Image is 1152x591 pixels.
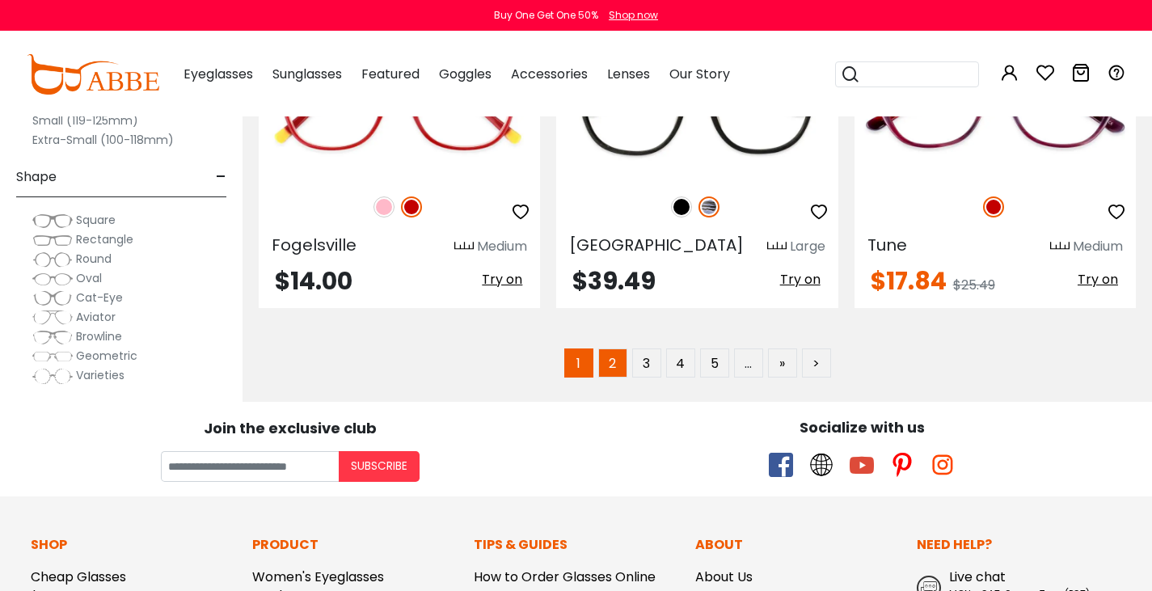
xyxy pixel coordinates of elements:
[601,8,658,22] a: Shop now
[1078,270,1118,289] span: Try on
[802,348,831,378] a: >
[698,196,719,217] img: Striped
[76,348,137,364] span: Geometric
[768,348,797,378] a: »
[890,453,914,477] span: pinterest
[564,348,593,378] span: 1
[252,568,384,586] a: Women's Eyeglasses
[32,251,73,268] img: Round.png
[671,196,692,217] img: Black
[1050,241,1070,253] img: size ruler
[76,212,116,228] span: Square
[401,196,422,217] img: Red
[850,453,874,477] span: youtube
[474,535,679,555] p: Tips & Guides
[700,348,729,378] a: 5
[953,276,995,294] span: $25.49
[695,535,901,555] p: About
[767,241,787,253] img: size ruler
[477,237,527,256] div: Medium
[32,329,73,345] img: Browline.png
[32,310,73,326] img: Aviator.png
[27,54,159,95] img: abbeglasses.com
[809,453,833,477] span: twitter
[16,158,57,196] span: Shape
[216,393,226,432] span: -
[32,290,73,306] img: Cat-Eye.png
[275,264,352,298] span: $14.00
[76,270,102,286] span: Oval
[439,65,492,83] span: Goggles
[252,535,458,555] p: Product
[32,271,73,287] img: Oval.png
[272,65,342,83] span: Sunglasses
[607,65,650,83] span: Lenses
[511,65,588,83] span: Accessories
[584,416,1141,438] div: Socialize with us
[161,451,339,482] input: Your email
[76,367,124,383] span: Varieties
[867,234,907,256] span: Tune
[790,237,825,256] div: Large
[477,269,527,290] button: Try on
[930,453,955,477] span: instagram
[184,65,253,83] span: Eyeglasses
[609,8,658,23] div: Shop now
[32,368,73,385] img: Varieties.png
[32,130,174,150] label: Extra-Small (100-118mm)
[32,111,138,130] label: Small (119-125mm)
[1073,237,1123,256] div: Medium
[983,196,1004,217] img: Red
[917,535,1122,555] p: Need Help?
[32,232,73,248] img: Rectangle.png
[76,328,122,344] span: Browline
[494,8,598,23] div: Buy One Get One 50%
[669,65,730,83] span: Our Story
[16,393,65,432] span: Gender
[339,451,420,482] button: Subscribe
[474,568,656,586] a: How to Order Glasses Online
[32,213,73,229] img: Square.png
[734,348,763,378] span: …
[775,269,825,290] button: Try on
[31,568,126,586] a: Cheap Glasses
[695,568,753,586] a: About Us
[482,270,522,289] span: Try on
[361,65,420,83] span: Featured
[598,348,627,378] a: 2
[31,535,236,555] p: Shop
[1073,269,1123,290] button: Try on
[373,196,395,217] img: Pink
[769,453,793,477] span: facebook
[569,234,744,256] span: [GEOGRAPHIC_DATA]
[666,348,695,378] a: 4
[871,264,947,298] span: $17.84
[216,158,226,196] span: -
[12,414,568,439] div: Join the exclusive club
[949,568,1006,586] span: Live chat
[76,309,116,325] span: Aviator
[780,270,821,289] span: Try on
[76,231,133,247] span: Rectangle
[272,234,357,256] span: Fogelsville
[572,264,656,298] span: $39.49
[76,251,112,267] span: Round
[32,348,73,365] img: Geometric.png
[632,348,661,378] a: 3
[454,241,474,253] img: size ruler
[76,289,123,306] span: Cat-Eye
